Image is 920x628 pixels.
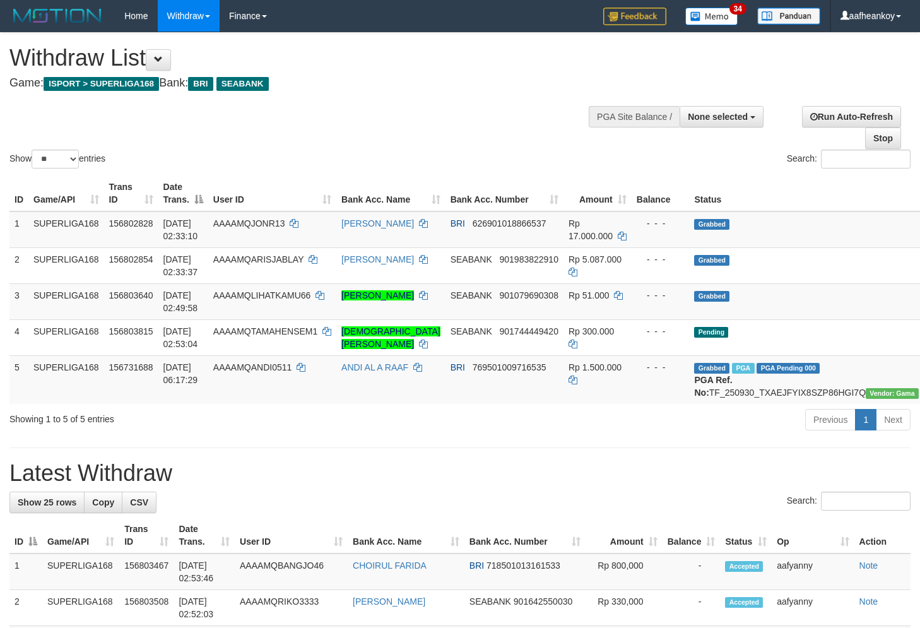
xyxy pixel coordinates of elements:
label: Show entries [9,150,105,169]
span: SEABANK [451,254,492,264]
div: - - - [637,217,685,230]
span: BRI [469,560,484,571]
span: SEABANK [451,326,492,336]
span: BRI [188,77,213,91]
a: Note [859,560,878,571]
span: [DATE] 06:17:29 [163,362,198,385]
th: Amount: activate to sort column ascending [563,175,632,211]
th: User ID: activate to sort column ascending [235,518,348,554]
img: MOTION_logo.png [9,6,105,25]
div: Showing 1 to 5 of 5 entries [9,408,374,425]
td: 2 [9,247,28,283]
td: AAAAMQBANGJO46 [235,554,348,590]
span: BRI [451,218,465,228]
span: Copy [92,497,114,507]
td: Rp 330,000 [586,590,663,626]
a: [DEMOGRAPHIC_DATA][PERSON_NAME] [341,326,440,349]
span: 156803815 [109,326,153,336]
a: [PERSON_NAME] [353,596,425,607]
span: BRI [451,362,465,372]
label: Search: [787,492,911,511]
th: Bank Acc. Number: activate to sort column ascending [464,518,586,554]
th: Trans ID: activate to sort column ascending [104,175,158,211]
th: ID [9,175,28,211]
span: AAAAMQANDI0511 [213,362,292,372]
span: AAAAMQTAMAHENSEM1 [213,326,317,336]
td: 1 [9,554,42,590]
td: aafyanny [772,590,854,626]
span: SEABANK [216,77,269,91]
td: AAAAMQRIKO3333 [235,590,348,626]
span: Pending [694,327,728,338]
a: CSV [122,492,156,513]
td: SUPERLIGA168 [28,211,104,248]
span: CSV [130,497,148,507]
td: SUPERLIGA168 [28,247,104,283]
span: Copy 901744449420 to clipboard [499,326,558,336]
td: aafyanny [772,554,854,590]
a: [PERSON_NAME] [341,290,414,300]
span: Grabbed [694,219,729,230]
span: SEABANK [469,596,511,607]
span: None selected [688,112,748,122]
a: CHOIRUL FARIDA [353,560,427,571]
a: [PERSON_NAME] [341,254,414,264]
div: - - - [637,253,685,266]
td: [DATE] 02:52:03 [174,590,235,626]
span: Accepted [725,561,763,572]
span: Rp 5.087.000 [569,254,622,264]
span: Rp 17.000.000 [569,218,613,241]
span: Copy 901983822910 to clipboard [499,254,558,264]
button: None selected [680,106,764,127]
td: 4 [9,319,28,355]
span: Copy 626901018866537 to clipboard [473,218,546,228]
input: Search: [821,492,911,511]
span: AAAAMQJONR13 [213,218,285,228]
a: Note [859,596,878,607]
span: Grabbed [694,291,729,302]
span: Rp 1.500.000 [569,362,622,372]
th: Amount: activate to sort column ascending [586,518,663,554]
span: [DATE] 02:33:37 [163,254,198,277]
span: Marked by aafromsomean [732,363,754,374]
td: 156803467 [119,554,174,590]
td: 156803508 [119,590,174,626]
h4: Game: Bank: [9,77,601,90]
span: Copy 718501013161533 to clipboard [487,560,560,571]
span: [DATE] 02:53:04 [163,326,198,349]
th: Balance: activate to sort column ascending [663,518,721,554]
span: 34 [729,3,746,15]
td: 3 [9,283,28,319]
th: Op: activate to sort column ascending [772,518,854,554]
b: PGA Ref. No: [694,375,732,398]
td: SUPERLIGA168 [28,283,104,319]
span: 156803640 [109,290,153,300]
a: ANDI AL A RAAF [341,362,408,372]
td: SUPERLIGA168 [42,590,119,626]
span: Vendor URL: https://trx31.1velocity.biz [866,388,919,399]
th: Action [854,518,911,554]
span: Accepted [725,597,763,608]
select: Showentries [32,150,79,169]
td: SUPERLIGA168 [42,554,119,590]
div: - - - [637,325,685,338]
a: Previous [805,409,856,430]
span: Copy 901079690308 to clipboard [499,290,558,300]
span: SEABANK [451,290,492,300]
a: Show 25 rows [9,492,85,513]
td: 2 [9,590,42,626]
td: - [663,554,721,590]
span: AAAAMQLIHATKAMU66 [213,290,311,300]
td: 1 [9,211,28,248]
div: - - - [637,289,685,302]
span: Rp 300.000 [569,326,614,336]
span: 156802828 [109,218,153,228]
label: Search: [787,150,911,169]
a: [PERSON_NAME] [341,218,414,228]
img: Button%20Memo.svg [685,8,738,25]
span: 156802854 [109,254,153,264]
th: Trans ID: activate to sort column ascending [119,518,174,554]
span: [DATE] 02:33:10 [163,218,198,241]
span: ISPORT > SUPERLIGA168 [44,77,159,91]
img: panduan.png [757,8,820,25]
